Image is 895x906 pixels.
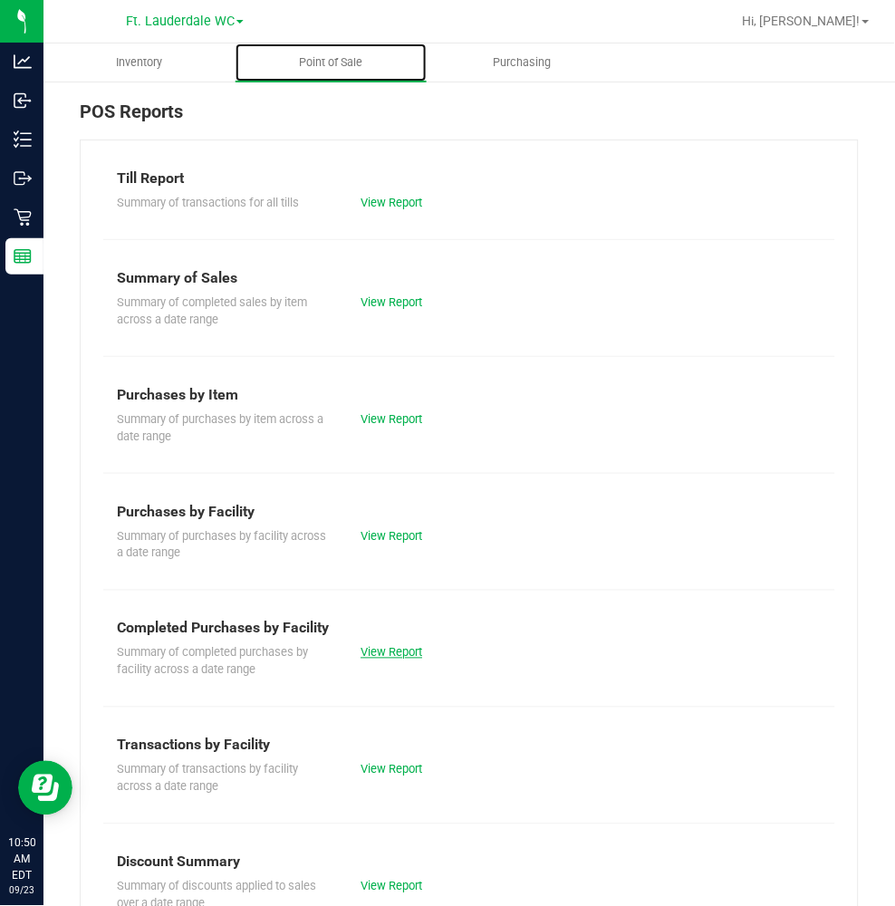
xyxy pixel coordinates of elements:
a: View Report [361,646,422,660]
a: View Report [361,763,422,776]
a: Purchasing [427,43,619,82]
inline-svg: Outbound [14,169,32,188]
span: Summary of completed sales by item across a date range [117,295,307,327]
inline-svg: Inbound [14,92,32,110]
div: Purchases by Item [117,384,822,406]
inline-svg: Analytics [14,53,32,71]
a: Inventory [43,43,236,82]
span: Summary of purchases by facility across a date range [117,529,326,561]
span: Purchasing [469,54,576,71]
span: Ft. Lauderdale WC [126,14,235,29]
a: View Report [361,412,422,426]
iframe: Resource center [18,761,72,815]
span: Summary of purchases by item across a date range [117,412,323,444]
div: Till Report [117,168,822,189]
inline-svg: Inventory [14,130,32,149]
div: Discount Summary [117,852,822,873]
span: Summary of transactions for all tills [117,196,299,209]
a: Point of Sale [236,43,428,82]
a: View Report [361,295,422,309]
inline-svg: Retail [14,208,32,226]
span: Summary of completed purchases by facility across a date range [117,646,308,678]
div: Summary of Sales [117,267,822,289]
p: 09/23 [8,884,35,898]
div: Purchases by Facility [117,501,822,523]
div: Completed Purchases by Facility [117,618,822,640]
div: Transactions by Facility [117,735,822,757]
a: View Report [361,529,422,543]
p: 10:50 AM EDT [8,835,35,884]
span: Hi, [PERSON_NAME]! [743,14,861,28]
span: Point of Sale [274,54,387,71]
span: Summary of transactions by facility across a date range [117,763,298,795]
inline-svg: Reports [14,247,32,265]
a: View Report [361,196,422,209]
span: Inventory [91,54,187,71]
div: POS Reports [80,98,859,140]
a: View Report [361,880,422,893]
